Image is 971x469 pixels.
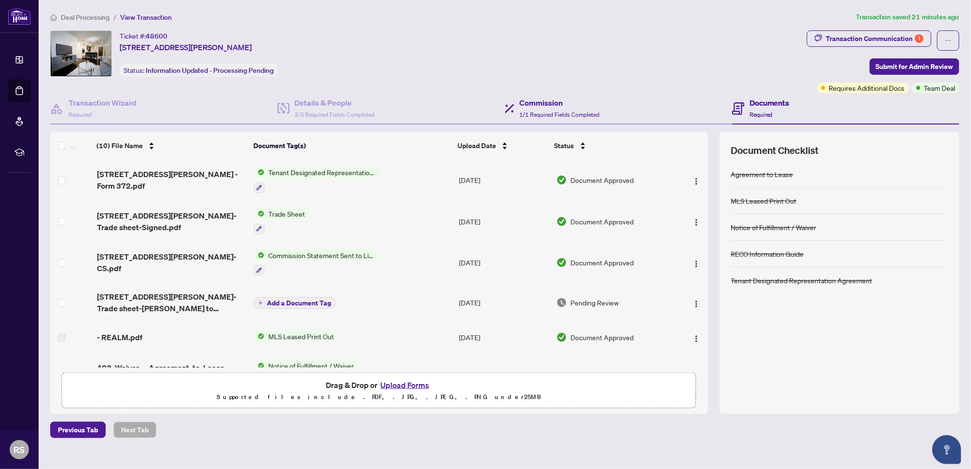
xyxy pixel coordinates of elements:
[556,332,567,343] img: Document Status
[97,291,246,314] span: [STREET_ADDRESS][PERSON_NAME]-Trade sheet-[PERSON_NAME] to review.pdf
[254,167,264,178] img: Status Icon
[50,14,57,21] span: home
[294,97,375,109] h4: Details & People
[456,353,553,394] td: [DATE]
[254,250,379,276] button: Status IconCommission Statement Sent to Listing Brokerage
[826,31,924,46] div: Transaction Communication
[69,97,137,109] h4: Transaction Wizard
[97,331,142,343] span: - REALM.pdf
[97,210,246,233] span: [STREET_ADDRESS][PERSON_NAME]-Trade sheet-Signed.pdf
[61,13,110,22] span: Deal Processing
[456,201,553,242] td: [DATE]
[689,214,704,229] button: Logo
[264,331,338,342] span: MLS Leased Print Out
[689,255,704,270] button: Logo
[254,296,335,309] button: Add a Document Tag
[250,132,454,159] th: Document Tag(s)
[571,332,634,343] span: Document Approved
[731,195,797,206] div: MLS Leased Print Out
[749,97,790,109] h4: Documents
[97,168,246,192] span: [STREET_ADDRESS][PERSON_NAME] - Form 372.pdf
[556,216,567,227] img: Document Status
[689,330,704,345] button: Logo
[807,30,931,47] button: Transaction Communication1
[326,379,432,391] span: Drag & Drop or
[731,248,804,259] div: RECO Information Guide
[146,32,167,41] span: 48600
[62,373,696,409] span: Drag & Drop orUpload FormsSupported files include .PDF, .JPG, .JPEG, .PNG under25MB
[120,30,167,41] div: Ticket #:
[50,422,106,438] button: Previous Tab
[556,175,567,185] img: Document Status
[555,140,574,151] span: Status
[254,360,264,371] img: Status Icon
[924,83,956,93] span: Team Deal
[146,66,274,75] span: Information Updated - Processing Pending
[58,422,98,438] span: Previous Tab
[254,167,379,193] button: Status IconTenant Designated Representation Agreement
[693,335,700,343] img: Logo
[456,242,553,284] td: [DATE]
[120,64,277,77] div: Status:
[258,301,263,305] span: plus
[693,260,700,268] img: Logo
[731,222,817,233] div: Notice of Fulfillment / Waiver
[829,83,905,93] span: Requires Additional Docs
[456,283,553,322] td: [DATE]
[731,144,819,157] span: Document Checklist
[689,172,704,188] button: Logo
[571,175,634,185] span: Document Approved
[254,331,338,342] button: Status IconMLS Leased Print Out
[693,300,700,308] img: Logo
[519,111,599,118] span: 1/1 Required Fields Completed
[264,208,309,219] span: Trade Sheet
[556,297,567,308] img: Document Status
[551,132,672,159] th: Status
[254,208,264,219] img: Status Icon
[689,295,704,310] button: Logo
[267,300,331,306] span: Add a Document Tag
[254,250,264,261] img: Status Icon
[264,167,379,178] span: Tenant Designated Representation Agreement
[8,7,31,25] img: logo
[945,37,952,44] span: ellipsis
[876,59,953,74] span: Submit for Admin Review
[571,297,619,308] span: Pending Review
[120,13,172,22] span: View Transaction
[456,322,553,353] td: [DATE]
[97,140,143,151] span: (10) File Name
[113,422,156,438] button: Next Tab
[915,34,924,43] div: 1
[693,219,700,226] img: Logo
[254,360,358,386] button: Status IconNotice of Fulfillment / Waiver
[93,132,249,159] th: (10) File Name
[749,111,773,118] span: Required
[454,132,551,159] th: Upload Date
[556,257,567,268] img: Document Status
[731,169,793,179] div: Agreement to Lease
[69,111,92,118] span: Required
[519,97,599,109] h4: Commission
[254,297,335,309] button: Add a Document Tag
[97,362,246,385] span: 403_Waiver_-_Agreement_to_Lease_-_Residential_-_PropTx-[PERSON_NAME].pdf
[571,257,634,268] span: Document Approved
[856,12,959,23] article: Transaction saved 21 minutes ago
[456,159,553,201] td: [DATE]
[731,275,873,286] div: Tenant Designated Representation Agreement
[932,435,961,464] button: Open asap
[377,379,432,391] button: Upload Forms
[254,208,309,234] button: Status IconTrade Sheet
[120,41,252,53] span: [STREET_ADDRESS][PERSON_NAME]
[294,111,375,118] span: 3/3 Required Fields Completed
[870,58,959,75] button: Submit for Admin Review
[264,360,358,371] span: Notice of Fulfillment / Waiver
[51,31,111,76] img: IMG-C12331627_1.jpg
[113,12,116,23] li: /
[458,140,496,151] span: Upload Date
[97,251,246,274] span: [STREET_ADDRESS][PERSON_NAME]-CS.pdf
[254,331,264,342] img: Status Icon
[68,391,690,403] p: Supported files include .PDF, .JPG, .JPEG, .PNG under 25 MB
[571,216,634,227] span: Document Approved
[264,250,379,261] span: Commission Statement Sent to Listing Brokerage
[14,443,25,456] span: RS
